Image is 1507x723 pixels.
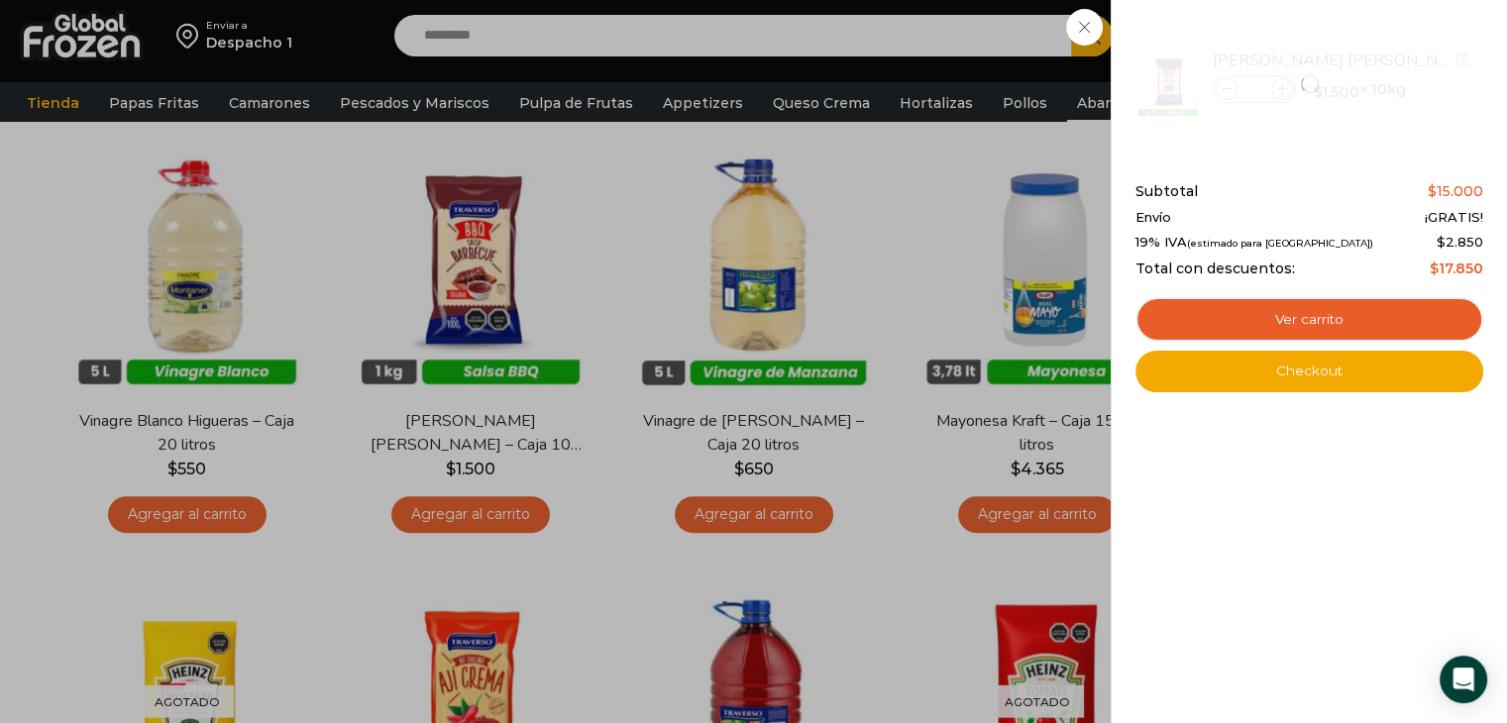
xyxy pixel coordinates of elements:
span: $ [1428,182,1437,200]
span: $ [1430,259,1439,277]
span: ¡GRATIS! [1425,210,1483,226]
a: Checkout [1135,351,1483,392]
a: Ver carrito [1135,297,1483,343]
span: Subtotal [1135,183,1198,200]
bdi: 15.000 [1428,182,1483,200]
span: 19% IVA [1135,235,1373,251]
span: Total con descuentos: [1135,260,1295,277]
bdi: 17.850 [1430,259,1483,277]
span: Envío [1135,210,1171,226]
span: 2.850 [1437,234,1483,250]
div: Open Intercom Messenger [1440,656,1487,703]
span: $ [1437,234,1446,250]
small: (estimado para [GEOGRAPHIC_DATA]) [1187,238,1373,249]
